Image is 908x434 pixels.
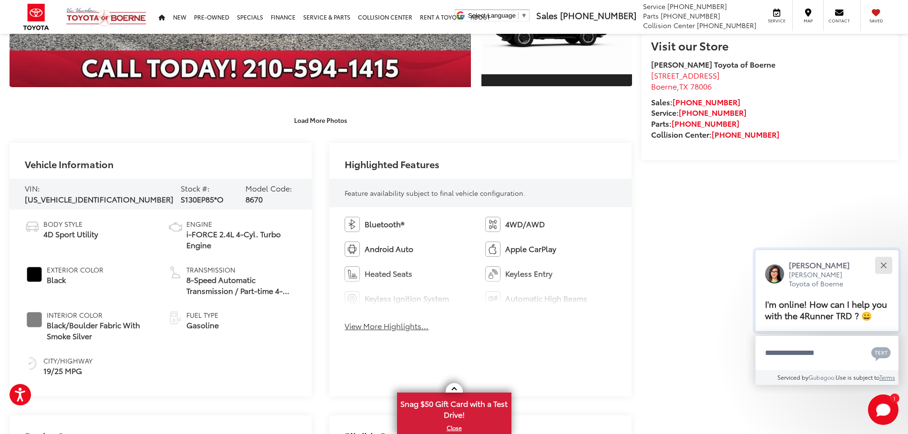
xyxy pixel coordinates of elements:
[560,9,636,21] span: [PHONE_NUMBER]
[27,267,42,282] span: #000000
[43,219,98,229] span: Body Style
[765,297,887,322] span: I'm online! How can I help you with the 4Runner TRD ? 😀
[186,274,296,296] span: 8-Speed Automatic Transmission / Part-time 4-Wheel Drive
[345,266,360,282] img: Heated Seats
[186,229,296,251] span: i-FORCE 2.4L 4-Cyl. Turbo Engine
[789,270,859,289] p: [PERSON_NAME] Toyota of Boerne
[485,217,500,232] img: 4WD/AWD
[47,310,153,320] span: Interior Color
[766,18,787,24] span: Service
[643,1,665,11] span: Service
[661,11,720,20] span: [PHONE_NUMBER]
[651,118,739,129] strong: Parts:
[836,373,879,381] span: Use is subject to
[485,266,500,282] img: Keyless Entry
[643,20,695,30] span: Collision Center
[345,159,439,169] h2: Highlighted Features
[873,255,894,275] button: Close
[667,1,727,11] span: [PHONE_NUMBER]
[893,396,896,400] span: 1
[672,118,739,129] a: [PHONE_NUMBER]
[181,182,210,193] span: Stock #:
[755,250,898,385] div: Close[PERSON_NAME][PERSON_NAME] Toyota of BoerneI'm online! How can I help you with the 4Runner T...
[25,356,40,371] img: Fuel Economy
[521,12,527,19] span: ▼
[186,219,296,229] span: Engine
[536,9,558,21] span: Sales
[712,129,779,140] a: [PHONE_NUMBER]
[679,81,688,91] span: TX
[27,312,42,327] span: #808080
[25,159,113,169] h2: Vehicle Information
[789,260,859,270] p: [PERSON_NAME]
[25,193,173,204] span: [US_VEHICLE_IDENTIFICATION_NUMBER]
[186,310,219,320] span: Fuel Type
[505,243,556,254] span: Apple CarPlay
[365,243,413,254] span: Android Auto
[345,217,360,232] img: Bluetooth®
[66,7,147,27] img: Vic Vaughan Toyota of Boerne
[43,365,92,376] span: 19/25 MPG
[485,242,500,257] img: Apple CarPlay
[651,39,889,51] h2: Visit our Store
[468,12,516,19] span: Select Language
[47,265,103,274] span: Exterior Color
[651,70,720,81] span: [STREET_ADDRESS]
[398,394,510,423] span: Snag $50 Gift Card with a Test Drive!
[651,81,677,91] span: Boerne
[505,219,545,230] span: 4WD/AWD
[245,182,292,193] span: Model Code:
[651,70,720,91] a: [STREET_ADDRESS] Boerne,TX 78006
[868,342,894,363] button: Chat with SMS
[43,356,92,365] span: City/Highway
[679,107,746,118] a: [PHONE_NUMBER]
[47,274,103,285] span: Black
[868,394,898,425] svg: Start Chat
[651,59,775,70] strong: [PERSON_NAME] Toyota of Boerne
[287,111,354,128] button: Load More Photos
[868,394,898,425] button: Toggle Chat Window
[345,242,360,257] img: Android Auto
[808,373,836,381] a: Gubagoo.
[181,193,224,204] span: S130EP85*O
[797,18,818,24] span: Map
[697,20,756,30] span: [PHONE_NUMBER]
[25,182,40,193] span: VIN:
[345,188,525,198] span: Feature availability subject to final vehicle configuration.
[643,11,659,20] span: Parts
[651,81,712,91] span: ,
[690,81,712,91] span: 78006
[43,229,98,240] span: 4D Sport Utility
[186,265,296,274] span: Transmission
[186,320,219,331] span: Gasoline
[673,96,740,107] a: [PHONE_NUMBER]
[468,12,527,19] a: Select Language​
[245,193,263,204] span: 8670
[755,336,898,370] textarea: Type your message
[871,346,891,361] svg: Text
[879,373,895,381] a: Terms
[828,18,850,24] span: Contact
[866,18,887,24] span: Saved
[651,129,779,140] strong: Collision Center:
[777,373,808,381] span: Serviced by
[651,96,740,107] strong: Sales:
[365,219,404,230] span: Bluetooth®
[651,107,746,118] strong: Service:
[345,321,428,332] button: View More Highlights...
[47,320,153,342] span: Black/Boulder Fabric With Smoke Silver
